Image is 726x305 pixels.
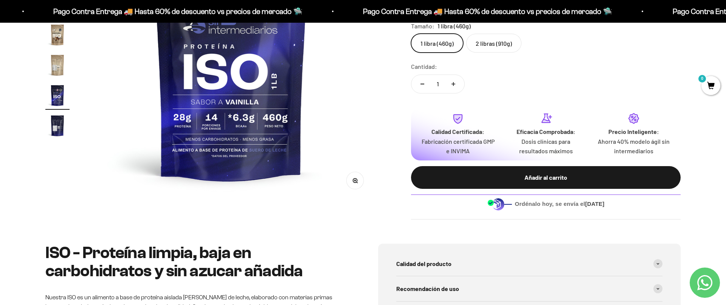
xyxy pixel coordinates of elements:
summary: Calidad del producto [396,251,662,276]
b: [DATE] [585,201,604,207]
img: Proteína Aislada (ISO) [45,53,70,77]
strong: Eficacia Comprobada: [517,128,576,135]
button: Ir al artículo 17 [45,114,70,140]
strong: Calidad Certificada: [431,128,484,135]
p: Dosis clínicas para resultados máximos [508,137,583,156]
span: 1 libra (460g) [437,21,471,31]
label: Cantidad: [411,62,437,72]
p: Pago Contra Entrega 🚚 Hasta 60% de descuento vs precios de mercado 🛸 [51,5,301,17]
img: Proteína Aislada (ISO) [45,23,70,47]
p: Ahorra 40% modelo ágil sin intermediarios [596,137,672,156]
div: Un mensaje de garantía de satisfacción visible. [9,73,157,87]
span: Ordénalo hoy, se envía el [515,200,605,208]
button: Ir al artículo 15 [45,53,70,79]
button: Aumentar cantidad [442,75,464,93]
div: Un aval de expertos o estudios clínicos en la página. [9,36,157,56]
p: ¿Qué te daría la seguridad final para añadir este producto a tu carrito? [9,12,157,30]
summary: Recomendación de uso [396,276,662,301]
div: Más detalles sobre la fecha exacta de entrega. [9,58,157,72]
img: Despacho sin intermediarios [487,198,512,210]
span: Enviar [124,113,156,126]
button: Reducir cantidad [411,75,433,93]
button: Enviar [123,113,157,126]
div: La confirmación de la pureza de los ingredientes. [9,89,157,109]
span: Recomendación de uso [396,284,459,294]
img: Proteína Aislada (ISO) [45,114,70,138]
mark: 0 [698,74,707,83]
a: 0 [701,82,720,90]
button: Añadir al carrito [411,166,681,189]
h2: ISO - Proteína limpia, baja en carbohidratos y sin azucar añadida [45,244,348,280]
button: Ir al artículo 14 [45,23,70,49]
div: Añadir al carrito [426,173,665,182]
img: Proteína Aislada (ISO) [45,83,70,107]
strong: Precio Inteligente: [608,128,659,135]
legend: Tamaño: [411,21,434,31]
button: Ir al artículo 16 [45,83,70,110]
p: Pago Contra Entrega 🚚 Hasta 60% de descuento vs precios de mercado 🛸 [361,5,610,17]
span: Calidad del producto [396,259,451,269]
p: Fabricación certificada GMP e INVIMA [420,137,496,156]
